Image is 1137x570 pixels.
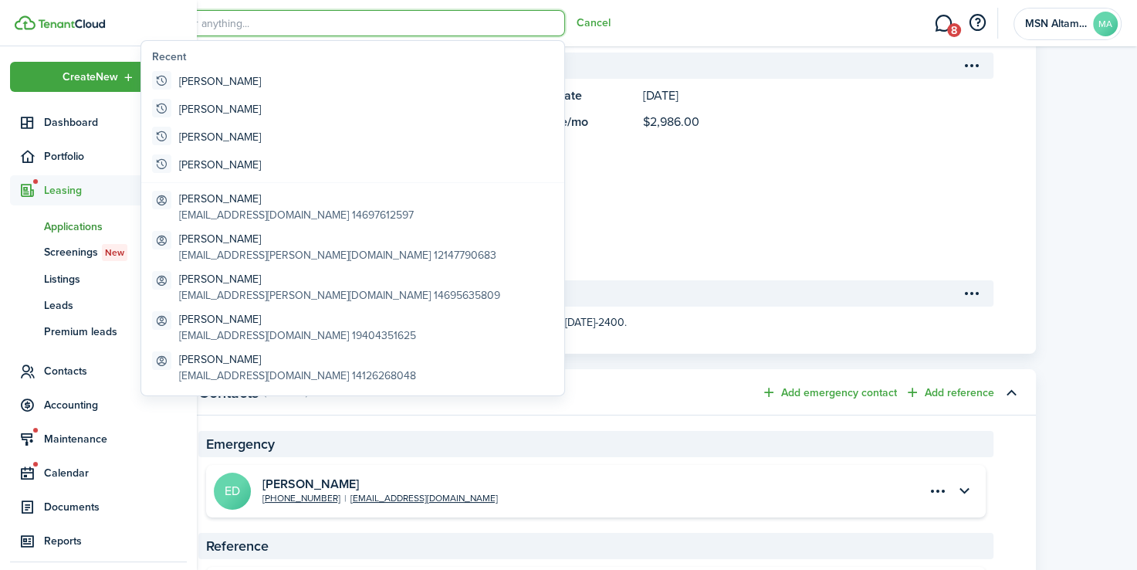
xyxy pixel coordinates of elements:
[947,23,961,37] span: 8
[198,431,993,457] panel-main-section-header: Emergency
[179,231,496,247] global-search-item-title: [PERSON_NAME]
[10,213,187,239] a: Applications43
[179,73,261,90] global-search-item-title: [PERSON_NAME]
[1025,19,1087,29] span: MSN Altamesa LLC Series Series Guard Property Management
[262,491,340,505] a: [PHONE_NUMBER]
[926,478,952,504] button: Open menu
[10,62,187,92] button: Open menu
[964,10,990,36] button: Open resource center
[63,72,118,83] span: Create New
[146,95,560,123] global-search-item: [PERSON_NAME]
[179,327,416,344] global-search-item-description: [EMAIL_ADDRESS][DOMAIN_NAME] 19404351625
[179,191,414,207] global-search-item-title: [PERSON_NAME]
[140,10,565,36] input: Search for anything...
[179,101,261,117] global-search-item-title: [PERSON_NAME]
[1093,12,1118,36] avatar-text: MA
[38,19,105,29] img: TenantCloud
[152,49,560,65] global-search-list-title: Recent
[179,129,261,145] global-search-item-title: [PERSON_NAME]
[198,533,993,559] panel-main-section-header: Reference
[179,207,414,223] global-search-item-description: [EMAIL_ADDRESS][DOMAIN_NAME] 14697612597
[10,107,187,137] a: Dashboard
[44,219,155,235] span: Applications
[179,157,261,173] global-search-item-title: [PERSON_NAME]
[146,123,560,151] global-search-item: [PERSON_NAME]
[643,113,986,131] panel-main-description: $2,986.00
[10,318,187,344] a: Premium leads
[44,182,187,198] span: Leasing
[577,17,611,29] button: Cancel
[179,351,416,368] global-search-item-title: [PERSON_NAME]
[179,271,500,287] global-search-item-title: [PERSON_NAME]
[10,292,187,318] a: Leads+99
[44,114,187,131] span: Dashboard
[146,67,560,95] global-search-item: [PERSON_NAME]
[952,478,978,504] button: Toggle accordion
[15,15,36,30] img: TenantCloud
[44,363,187,379] span: Contacts
[998,379,1024,405] button: Toggle accordion
[10,266,187,292] a: Listings
[44,271,187,287] span: Listings
[761,384,897,402] button: Add emergency contact
[179,247,496,263] global-search-item-description: [EMAIL_ADDRESS][PERSON_NAME][DOMAIN_NAME] 12147790683
[179,368,416,384] global-search-item-description: [EMAIL_ADDRESS][DOMAIN_NAME] 14126268048
[905,384,994,402] button: Add reference
[44,499,187,515] span: Documents
[44,297,150,314] span: Leads
[44,324,187,340] span: Premium leads
[179,311,416,327] global-search-item-title: [PERSON_NAME]
[44,533,187,549] span: Reports
[179,287,500,304] global-search-item-description: [EMAIL_ADDRESS][PERSON_NAME][DOMAIN_NAME] 14695635809
[44,431,187,447] span: Maintenance
[959,280,986,307] button: Open menu
[959,53,986,79] button: Open menu
[527,87,635,105] panel-main-title: Start date
[44,397,187,413] span: Accounting
[10,239,187,266] a: ScreeningsNew
[105,246,124,260] span: New
[262,477,498,491] h2: Elizabeth Day
[350,491,498,505] a: [EMAIL_ADDRESS][DOMAIN_NAME]
[10,526,187,556] a: Reports
[527,113,635,131] panel-main-title: Income/mo
[146,151,560,178] global-search-item: [PERSON_NAME]
[44,465,187,481] span: Calendar
[44,148,187,165] span: Portfolio
[214,473,251,510] avatar-text: ED
[929,4,958,43] a: Messaging
[198,314,993,331] panel-main-description: Financial aid refunds post about every other month. Amounts are between [DATE]-2400.
[44,244,187,261] span: Screenings
[643,87,986,105] panel-main-description: [DATE]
